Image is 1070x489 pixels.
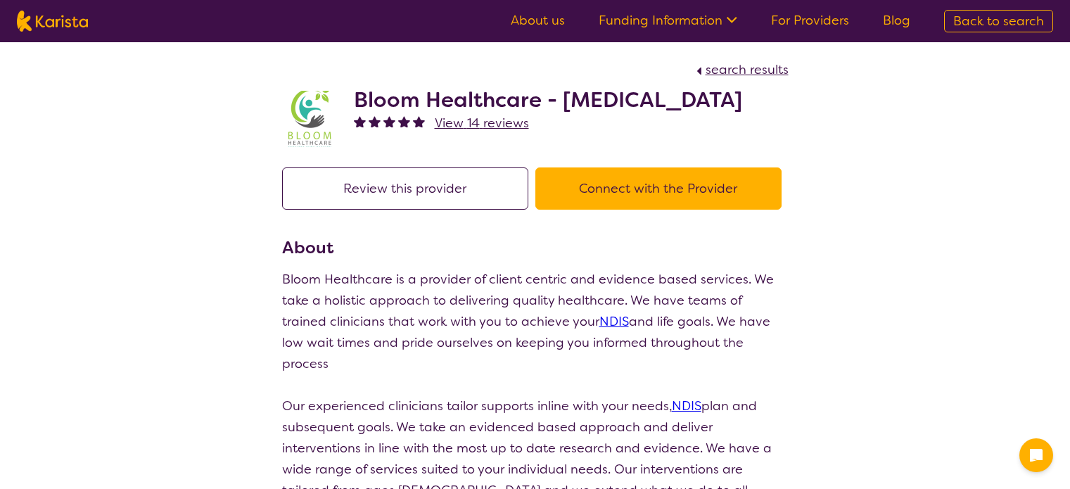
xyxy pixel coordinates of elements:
a: For Providers [771,12,849,29]
a: Funding Information [599,12,737,29]
img: fullstar [398,115,410,127]
button: Review this provider [282,167,528,210]
span: View 14 reviews [435,115,529,132]
a: View 14 reviews [435,113,529,134]
a: Review this provider [282,180,535,197]
img: fullstar [413,115,425,127]
button: Connect with the Provider [535,167,782,210]
h3: About [282,235,789,260]
a: search results [693,61,789,78]
img: fullstar [383,115,395,127]
img: fullstar [369,115,381,127]
a: Back to search [944,10,1053,32]
img: Karista logo [17,11,88,32]
a: Connect with the Provider [535,180,789,197]
span: Back to search [953,13,1044,30]
a: About us [511,12,565,29]
img: kyxjko9qh2ft7c3q1pd9.jpg [282,91,338,147]
a: NDIS [672,398,701,414]
img: fullstar [354,115,366,127]
span: search results [706,61,789,78]
p: Bloom Healthcare is a provider of client centric and evidence based services. We take a holistic ... [282,269,789,374]
a: Blog [883,12,910,29]
h2: Bloom Healthcare - [MEDICAL_DATA] [354,87,742,113]
a: NDIS [599,313,629,330]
